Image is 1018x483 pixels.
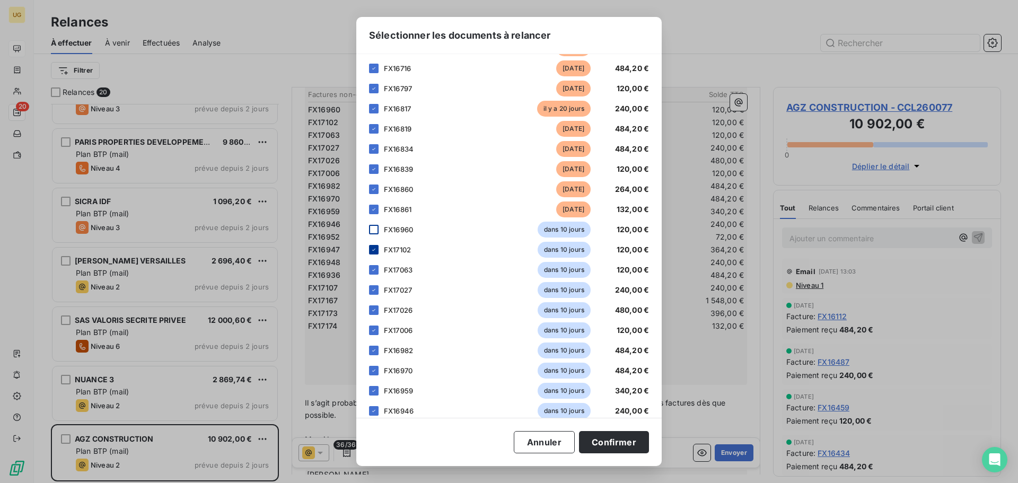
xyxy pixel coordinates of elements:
[384,306,413,314] span: FX17026
[384,266,413,274] span: FX17063
[538,343,591,358] span: dans 10 jours
[514,431,575,453] button: Annuler
[982,447,1007,472] div: Open Intercom Messenger
[384,387,413,395] span: FX16959
[538,403,591,419] span: dans 10 jours
[384,125,411,133] span: FX16819
[617,205,649,214] span: 132,00 €
[617,164,649,173] span: 120,00 €
[384,245,411,254] span: FX17102
[538,363,591,379] span: dans 10 jours
[384,205,411,214] span: FX16861
[617,84,649,93] span: 120,00 €
[615,346,649,355] span: 484,20 €
[615,124,649,133] span: 484,20 €
[556,60,591,76] span: [DATE]
[384,84,412,93] span: FX16797
[617,225,649,234] span: 120,00 €
[615,285,649,294] span: 240,00 €
[615,64,649,73] span: 484,20 €
[384,346,413,355] span: FX16982
[384,64,411,73] span: FX16716
[556,201,591,217] span: [DATE]
[538,282,591,298] span: dans 10 jours
[369,28,551,42] span: Sélectionner les documents à relancer
[384,104,411,113] span: FX16817
[579,431,649,453] button: Confirmer
[556,121,591,137] span: [DATE]
[384,145,414,153] span: FX16834
[556,81,591,96] span: [DATE]
[615,366,649,375] span: 484,20 €
[384,286,412,294] span: FX17027
[615,406,649,415] span: 240,00 €
[538,302,591,318] span: dans 10 jours
[384,326,413,335] span: FX17006
[617,245,649,254] span: 120,00 €
[615,144,649,153] span: 484,20 €
[384,165,413,173] span: FX16839
[615,305,649,314] span: 480,00 €
[538,242,591,258] span: dans 10 jours
[538,322,591,338] span: dans 10 jours
[384,366,413,375] span: FX16970
[538,222,591,238] span: dans 10 jours
[384,407,414,415] span: FX16946
[617,326,649,335] span: 120,00 €
[556,161,591,177] span: [DATE]
[538,262,591,278] span: dans 10 jours
[615,104,649,113] span: 240,00 €
[556,141,591,157] span: [DATE]
[615,185,649,194] span: 264,00 €
[538,383,591,399] span: dans 10 jours
[556,181,591,197] span: [DATE]
[617,265,649,274] span: 120,00 €
[537,101,591,117] span: il y a 20 jours
[384,185,413,194] span: FX16860
[384,225,413,234] span: FX16960
[615,386,649,395] span: 340,20 €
